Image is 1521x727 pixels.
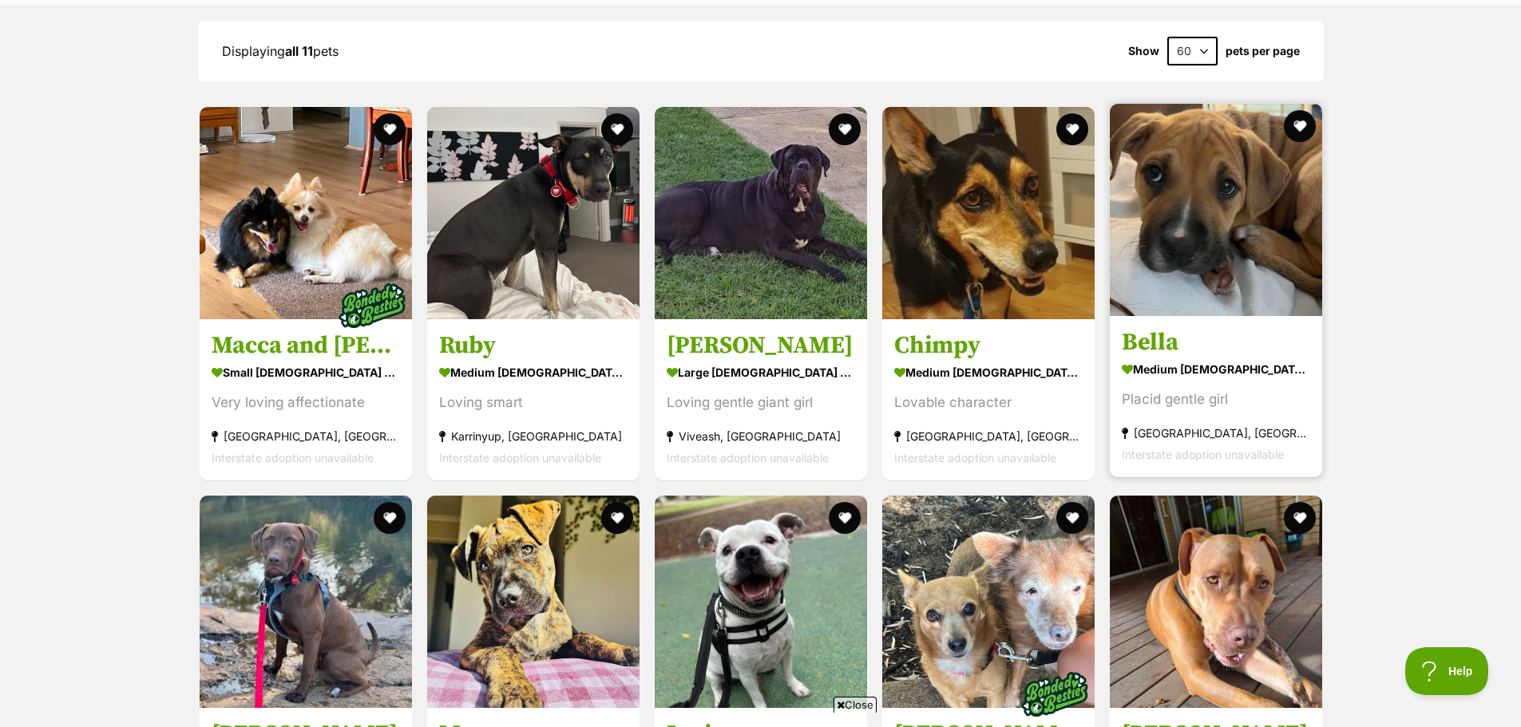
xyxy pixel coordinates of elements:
[1284,502,1316,534] button: favourite
[894,330,1083,361] h3: Chimpy
[1122,358,1310,381] div: medium [DEMOGRAPHIC_DATA] Dog
[374,113,406,145] button: favourite
[374,502,406,534] button: favourite
[655,496,867,708] img: Junior
[200,496,412,708] img: Rizzo
[882,107,1095,319] img: Chimpy
[1056,113,1088,145] button: favourite
[894,392,1083,413] div: Lovable character
[427,496,640,708] img: Moose
[212,392,400,413] div: Very loving affectionate
[1122,327,1310,358] h3: Bella
[212,330,400,361] h3: Macca and [PERSON_NAME]
[1122,422,1310,444] div: [GEOGRAPHIC_DATA], [GEOGRAPHIC_DATA]
[1128,45,1159,57] span: Show
[439,330,628,361] h3: Ruby
[439,451,601,464] span: Interstate adoption unavailable
[882,318,1095,480] a: Chimpy medium [DEMOGRAPHIC_DATA] Dog Lovable character [GEOGRAPHIC_DATA], [GEOGRAPHIC_DATA] Inter...
[667,330,855,361] h3: [PERSON_NAME]
[1122,389,1310,410] div: Placid gentle girl
[882,496,1095,708] img: Lucius and Libo
[1110,104,1322,316] img: Bella
[1226,45,1300,57] label: pets per page
[834,697,877,713] span: Close
[212,425,400,447] div: [GEOGRAPHIC_DATA], [GEOGRAPHIC_DATA]
[667,451,829,464] span: Interstate adoption unavailable
[427,318,640,480] a: Ruby medium [DEMOGRAPHIC_DATA] Dog Loving smart Karrinyup, [GEOGRAPHIC_DATA] Interstate adoption ...
[667,425,855,447] div: Viveash, [GEOGRAPHIC_DATA]
[212,451,374,464] span: Interstate adoption unavailable
[667,392,855,413] div: Loving gentle giant girl
[1405,647,1489,695] iframe: Help Scout Beacon - Open
[439,361,628,384] div: medium [DEMOGRAPHIC_DATA] Dog
[439,392,628,413] div: Loving smart
[427,107,640,319] img: Ruby
[655,107,867,319] img: Kira
[1284,110,1316,142] button: favourite
[1110,496,1322,708] img: Charlie
[601,113,633,145] button: favourite
[894,451,1056,464] span: Interstate adoption unavailable
[212,361,400,384] div: small [DEMOGRAPHIC_DATA] Dog
[1122,448,1284,461] span: Interstate adoption unavailable
[655,318,867,480] a: [PERSON_NAME] large [DEMOGRAPHIC_DATA] Dog Loving gentle giant girl Viveash, [GEOGRAPHIC_DATA] In...
[667,361,855,384] div: large [DEMOGRAPHIC_DATA] Dog
[200,318,412,480] a: Macca and [PERSON_NAME] small [DEMOGRAPHIC_DATA] Dog Very loving affectionate [GEOGRAPHIC_DATA], ...
[894,425,1083,447] div: [GEOGRAPHIC_DATA], [GEOGRAPHIC_DATA]
[332,266,412,346] img: bonded besties
[1056,502,1088,534] button: favourite
[285,43,313,59] strong: all 11
[601,502,633,534] button: favourite
[200,107,412,319] img: Macca and Monty
[439,425,628,447] div: Karrinyup, [GEOGRAPHIC_DATA]
[1110,315,1322,477] a: Bella medium [DEMOGRAPHIC_DATA] Dog Placid gentle girl [GEOGRAPHIC_DATA], [GEOGRAPHIC_DATA] Inter...
[222,43,339,59] span: Displaying pets
[894,361,1083,384] div: medium [DEMOGRAPHIC_DATA] Dog
[829,502,861,534] button: favourite
[829,113,861,145] button: favourite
